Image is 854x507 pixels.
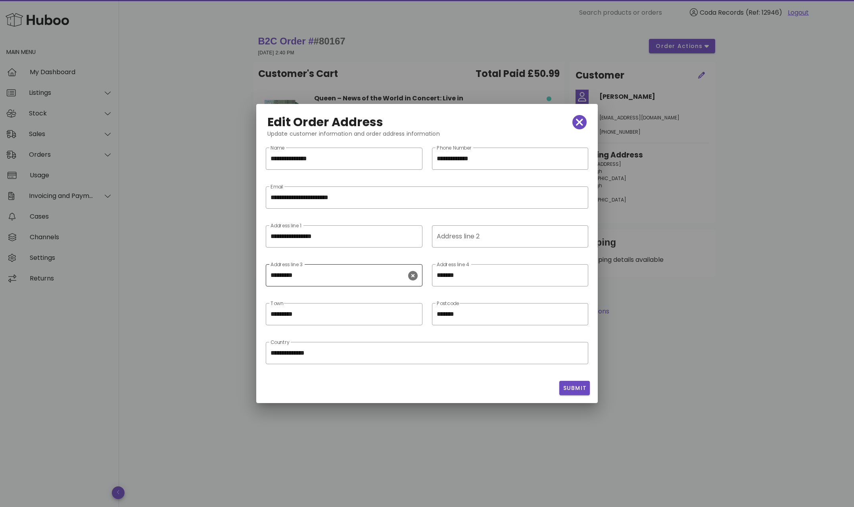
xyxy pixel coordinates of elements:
label: Country [271,340,290,346]
label: Address line 3 [271,262,303,268]
button: clear icon [408,271,418,280]
div: Update customer information and order address information [261,129,593,144]
label: Postcode [437,301,459,307]
span: Submit [562,384,587,392]
label: Address line 1 [271,223,301,229]
label: Name [271,145,284,151]
button: Submit [559,381,590,395]
label: Address line 4 [437,262,470,268]
label: Town [271,301,283,307]
h2: Edit Order Address [267,116,384,129]
label: Phone Number [437,145,472,151]
label: Email [271,184,283,190]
